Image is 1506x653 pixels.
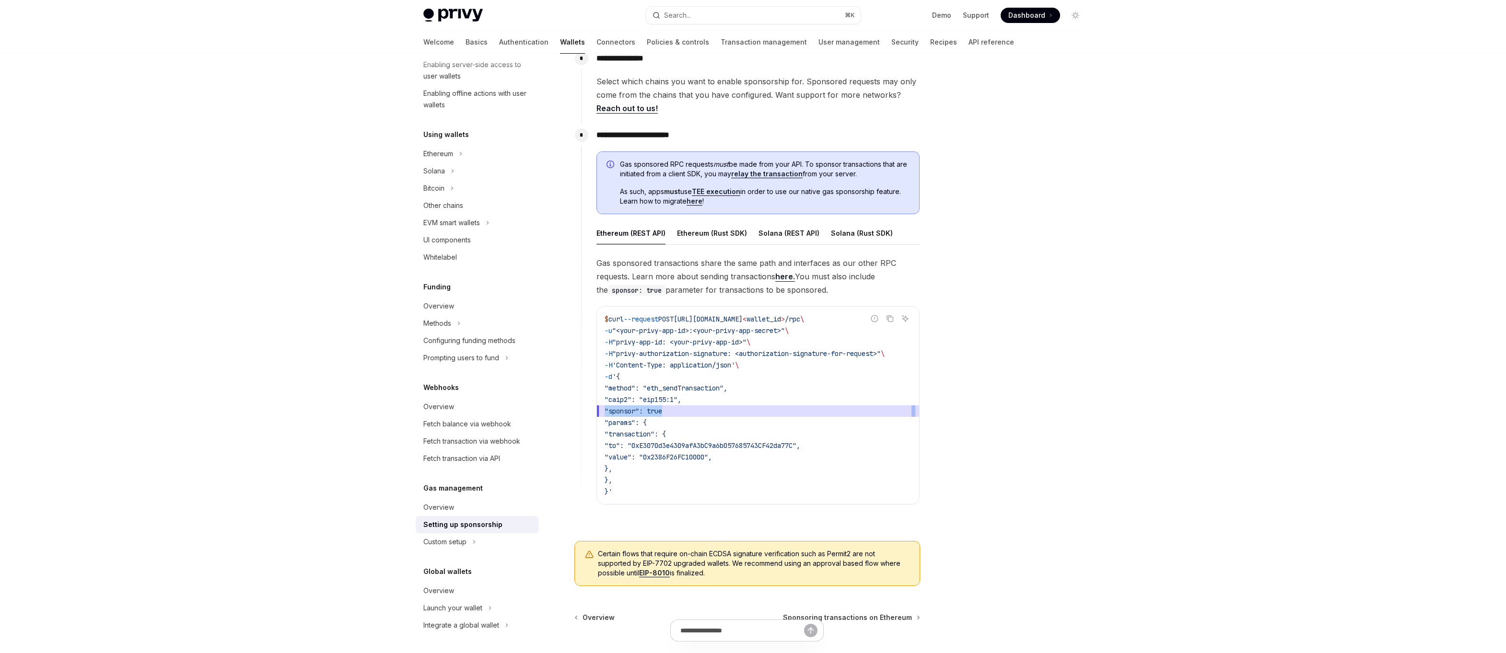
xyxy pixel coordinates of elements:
h5: Webhooks [423,382,459,393]
svg: Warning [584,550,594,560]
a: relay the transaction [731,170,803,178]
a: Other chains [416,197,538,214]
span: -d [605,372,612,381]
h5: Gas management [423,482,483,494]
div: Methods [423,318,451,329]
span: -u [605,326,612,335]
img: light logo [423,9,483,22]
div: Fetch transaction via webhook [423,435,520,447]
a: Overview [416,398,538,415]
span: Gas sponsored transactions share the same path and interfaces as our other RPC requests. Learn mo... [596,256,920,297]
div: Overview [423,585,454,596]
span: "caip2": "eip155:1", [605,395,681,404]
button: Toggle Integrate a global wallet section [416,617,538,634]
a: User management [818,31,880,54]
div: Ethereum (REST API) [596,222,665,244]
div: Solana (Rust SDK) [831,222,893,244]
div: Fetch balance via webhook [423,418,511,430]
div: Prompting users to fund [423,352,499,364]
div: Search... [664,10,691,21]
span: Gas sponsored RPC requests be made from your API. To sponsor transactions that are initiated from... [620,160,910,179]
span: --request [624,315,658,323]
button: Toggle Solana section [416,162,538,180]
h5: Global wallets [423,566,472,577]
a: Authentication [499,31,549,54]
span: Sponsoring transactions on Ethereum [783,613,912,622]
span: \ [747,338,750,346]
a: Fetch balance via webhook [416,415,538,433]
div: Enabling server-side access to user wallets [423,59,533,82]
span: d [777,315,781,323]
button: Toggle Custom setup section [416,533,538,550]
strong: must [664,187,680,195]
div: Configuring funding methods [423,335,515,346]
span: > [781,315,785,323]
div: Ethereum [423,148,453,160]
span: Select which chains you want to enable sponsorship for. Sponsored requests may only come from the... [596,75,920,115]
div: EVM smart wallets [423,217,480,229]
div: Solana [423,165,445,177]
button: Ask AI [899,312,911,325]
span: POST [658,315,674,323]
a: Overview [575,613,615,622]
a: Transaction management [721,31,807,54]
span: \ [800,315,804,323]
span: "params": { [605,418,647,427]
em: must [713,160,729,168]
div: Enabling offline actions with user wallets [423,88,533,111]
button: Toggle Methods section [416,315,538,332]
span: }, [605,476,612,484]
span: "to": "0xE3070d3e4309afA3bC9a6b057685743CF42da77C", [605,441,800,450]
div: UI components [423,234,471,246]
div: Overview [423,300,454,312]
span: \ [785,326,789,335]
input: Ask a question... [680,620,804,641]
button: Toggle Launch your wallet section [416,599,538,617]
a: Policies & controls [647,31,709,54]
button: Toggle EVM smart wallets section [416,214,538,231]
a: Security [891,31,919,54]
span: "method": "eth_sendTransaction", [605,384,727,392]
a: Setting up sponsorship [416,516,538,533]
span: -H [605,349,612,358]
span: "sponsor": true [605,407,662,415]
span: \ [881,349,885,358]
a: here. [775,272,795,282]
a: Reach out to us! [596,103,658,114]
div: Custom setup [423,536,467,548]
a: Enabling server-side access to user wallets [416,56,538,85]
span: /rpc [785,315,800,323]
span: }' [605,487,612,496]
div: Setting up sponsorship [423,519,502,530]
a: Fetch transaction via API [416,450,538,467]
div: Integrate a global wallet [423,619,499,631]
div: Other chains [423,200,463,211]
span: \ [735,361,739,369]
a: Wallets [560,31,585,54]
div: Ethereum (Rust SDK) [677,222,747,244]
span: "<your-privy-app-id>:<your-privy-app-secret>" [612,326,785,335]
a: Connectors [596,31,635,54]
a: API reference [969,31,1014,54]
span: Dashboard [1008,11,1045,20]
div: Launch your wallet [423,602,482,614]
button: Send message [804,624,817,637]
a: Demo [932,11,951,20]
a: EIP-8010 [639,569,670,577]
span: wallet_i [747,315,777,323]
a: Welcome [423,31,454,54]
div: Fetch transaction via API [423,453,500,464]
button: Copy the contents from the code block [884,312,896,325]
a: Basics [466,31,488,54]
a: Overview [416,298,538,315]
div: Whitelabel [423,252,457,263]
button: Open search [646,7,861,24]
a: Overview [416,582,538,599]
span: "transaction": { [605,430,666,438]
span: Overview [583,613,615,622]
span: -H [605,338,612,346]
span: "value": "0x2386F26FC10000", [605,453,712,461]
a: Support [963,11,989,20]
div: Bitcoin [423,183,444,194]
a: Recipes [930,31,957,54]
